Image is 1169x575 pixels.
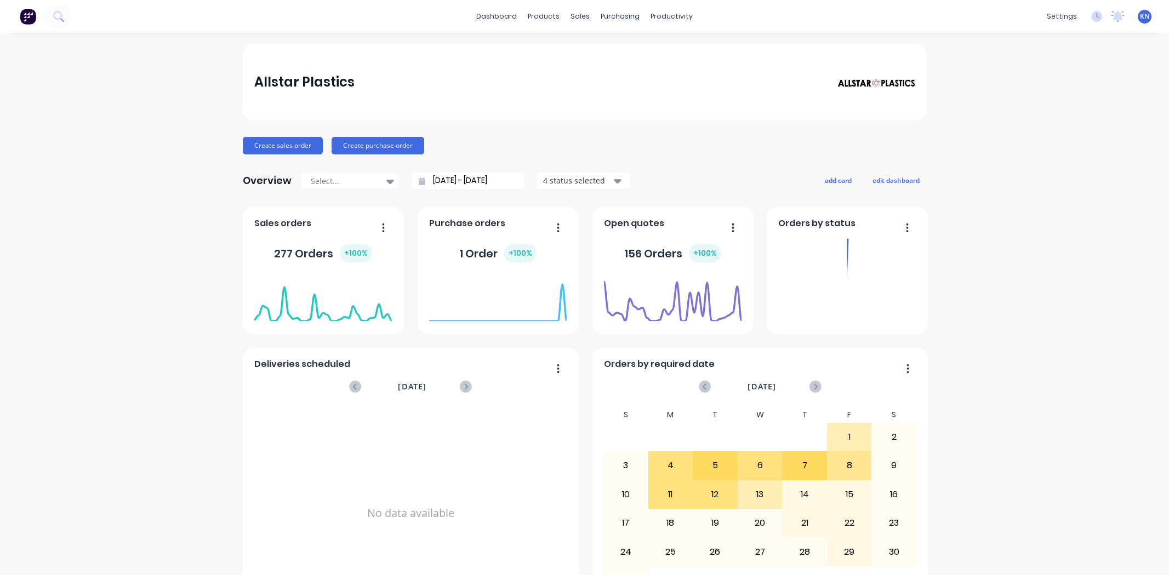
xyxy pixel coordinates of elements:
span: Deliveries scheduled [254,358,350,371]
div: 3 [604,452,648,479]
div: 18 [649,509,693,537]
span: Sales orders [254,217,311,230]
div: 25 [649,538,693,565]
div: 5 [693,452,737,479]
div: F [827,407,872,423]
div: S [871,407,916,423]
div: 22 [828,509,871,537]
span: Open quotes [604,217,664,230]
div: 14 [783,481,826,508]
span: [DATE] [398,381,426,393]
div: 4 status selected [543,175,612,186]
div: 11 [649,481,693,508]
div: 19 [693,509,737,537]
span: Orders by status [778,217,856,230]
div: 16 [872,481,916,508]
a: dashboard [471,8,522,25]
span: [DATE] [748,381,776,393]
div: 8 [828,452,871,479]
div: 23 [872,509,916,537]
div: 12 [693,481,737,508]
div: 277 Orders [274,244,372,262]
div: + 100 % [340,244,372,262]
span: Orders by required date [604,358,715,371]
div: Allstar Plastics [254,71,355,93]
div: 24 [604,538,648,565]
div: 4 [649,452,693,479]
div: 17 [604,509,648,537]
div: 27 [738,538,782,565]
div: + 100 % [504,244,537,262]
div: 156 Orders [624,244,721,262]
div: 20 [738,509,782,537]
div: T [693,407,738,423]
div: productivity [645,8,698,25]
div: 9 [872,452,916,479]
div: 29 [828,538,871,565]
img: Factory [20,8,36,25]
div: 30 [872,538,916,565]
div: 21 [783,509,826,537]
div: sales [565,8,595,25]
div: 1 [828,423,871,451]
div: 2 [872,423,916,451]
button: Create purchase order [332,137,424,154]
div: 15 [828,481,871,508]
img: Allstar Plastics [838,79,915,88]
div: purchasing [595,8,645,25]
div: 6 [738,452,782,479]
div: settings [1041,8,1082,25]
div: T [782,407,827,423]
div: Overview [243,170,292,192]
button: Create sales order [243,137,323,154]
div: 10 [604,481,648,508]
button: add card [818,173,859,187]
div: M [648,407,693,423]
div: products [522,8,565,25]
div: S [603,407,648,423]
button: 4 status selected [537,173,630,189]
span: KN [1140,12,1149,21]
span: Purchase orders [429,217,505,230]
div: + 100 % [689,244,721,262]
div: 28 [783,538,826,565]
div: 7 [783,452,826,479]
button: edit dashboard [865,173,927,187]
div: 26 [693,538,737,565]
div: 1 Order [459,244,537,262]
div: 13 [738,481,782,508]
div: W [738,407,783,423]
